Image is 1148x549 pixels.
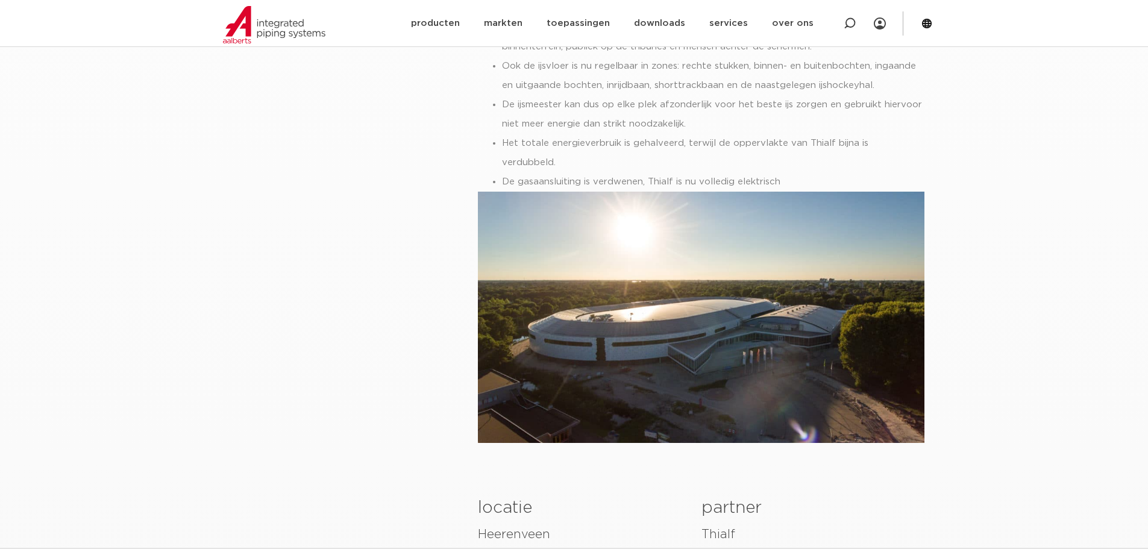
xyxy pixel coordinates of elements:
[502,57,924,95] li: Ook de ijsvloer is nu regelbaar in zones: rechte stukken, binnen- en buitenbochten, ingaande en u...
[478,525,701,544] h4: Heerenveen
[478,496,701,520] h3: locatie
[701,525,925,544] h4: Thialf
[502,172,924,192] li: De gasaansluiting is verdwenen, Thialf is nu volledig elektrisch
[502,134,924,172] li: Het totale energieverbruik is gehalveerd, terwijl de oppervlakte van Thialf bijna is verdubbeld.
[502,95,924,134] li: De ijsmeester kan dus op elke plek afzonderlijk voor het beste ijs zorgen en gebruikt hiervoor ni...
[701,496,925,520] h3: partner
